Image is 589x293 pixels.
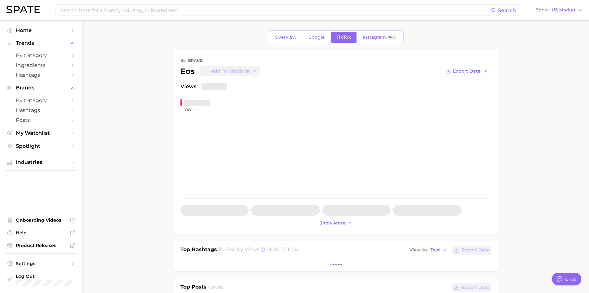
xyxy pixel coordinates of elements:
[16,230,67,236] span: Help
[16,107,67,113] span: Hashtags
[5,25,77,35] a: Home
[16,97,67,103] span: by Category
[180,246,217,255] h1: Top Hashtags
[303,32,330,43] a: Google
[5,158,77,167] button: Industries
[16,160,67,165] span: Industries
[16,52,67,58] span: by Category
[180,66,260,76] div: eos
[5,141,77,151] a: Spotlight
[275,35,297,40] span: Overview
[452,283,491,292] button: Export Data
[16,62,67,68] span: Ingredients
[180,283,206,293] h1: Top Posts
[5,70,77,80] a: Hashtags
[16,273,82,279] span: Log Out
[453,68,481,74] span: Export Data
[16,130,67,136] span: My Watchlist
[6,6,40,13] img: SPATE
[200,66,260,76] button: Add to Watchlist
[16,27,67,33] span: Home
[462,285,490,290] span: Export Data
[5,259,77,268] a: Settings
[442,66,491,76] button: Export Data
[188,57,203,64] div: brand
[16,217,67,223] span: Onboarding Videos
[16,261,67,266] span: Settings
[498,7,516,13] span: Search
[409,248,429,252] span: View As
[184,107,192,113] span: YoY
[211,68,250,74] span: Add to Watchlist
[267,246,298,252] span: high to low
[389,35,395,40] span: Beta
[337,35,351,40] span: TikTok
[318,219,354,227] button: Show more
[331,32,357,43] a: TikTok
[184,107,198,113] button: YoY
[430,248,440,252] span: Text
[180,83,196,90] span: Views
[5,271,77,288] a: Log out. Currently logged in with e-mail danielle.gonzalez@loreal.com.
[534,6,584,14] button: ShowUS Market
[5,38,77,48] button: Trends
[536,8,550,12] span: Show
[552,8,576,12] span: US Market
[5,95,77,105] a: by Category
[269,32,302,43] a: Overview
[60,5,491,16] input: Search here for a brand, industry, or ingredient
[226,246,236,252] span: eos
[5,50,77,60] a: by Category
[5,241,77,250] a: Product Releases
[16,40,67,46] span: Trends
[16,243,67,248] span: Product Releases
[5,215,77,225] a: Onboarding Videos
[16,143,67,149] span: Spotlight
[408,246,448,254] button: View AsText
[452,246,491,255] button: Export Data
[363,35,386,40] span: Instagram
[16,72,67,78] span: Hashtags
[5,83,77,93] button: Brands
[5,228,77,238] a: Help
[319,220,345,226] span: Show more
[208,283,224,293] h2: for
[219,246,298,255] h2: for by Views
[16,117,67,123] span: Posts
[16,85,67,91] span: Brands
[5,60,77,70] a: Ingredients
[215,284,224,290] span: eos
[308,35,325,40] span: Google
[5,128,77,138] a: My Watchlist
[357,32,402,43] a: InstagramBeta
[5,115,77,125] a: Posts
[462,247,490,253] span: Export Data
[5,105,77,115] a: Hashtags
